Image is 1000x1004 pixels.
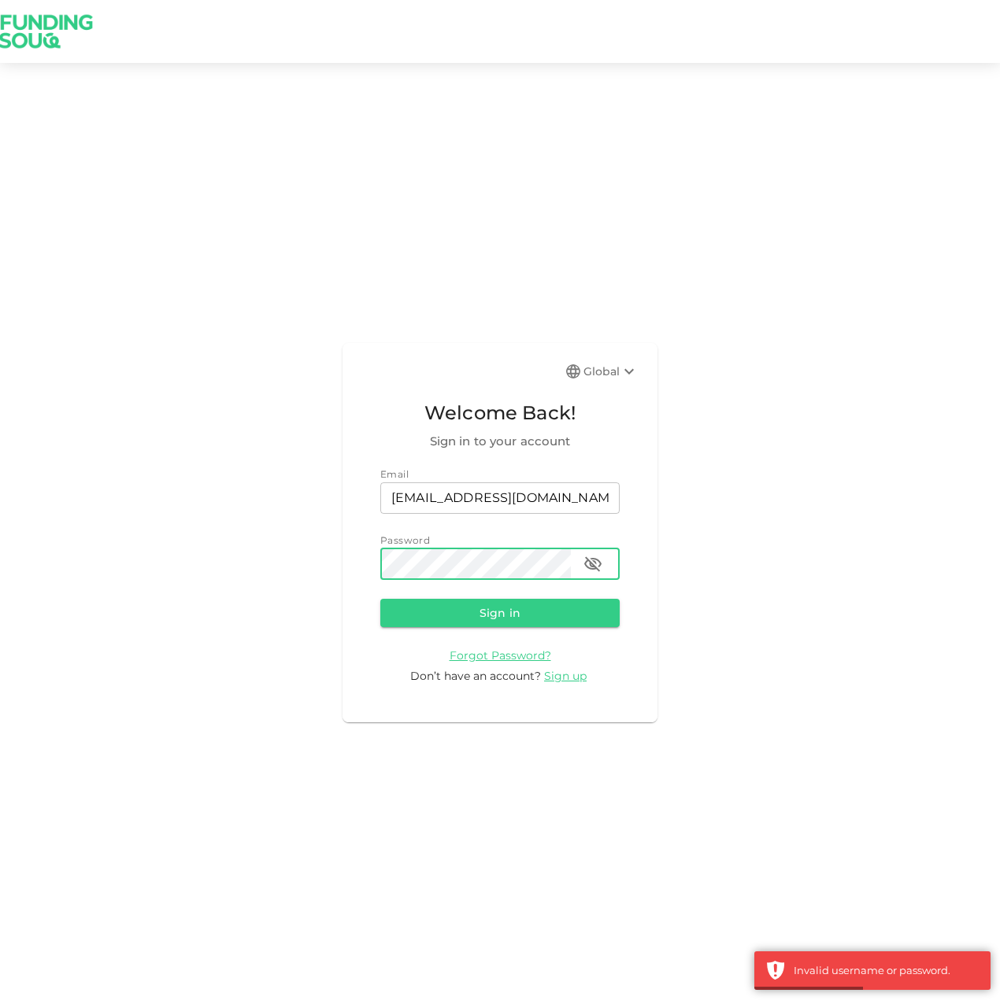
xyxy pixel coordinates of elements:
[410,669,541,683] span: Don’t have an account?
[380,548,571,580] input: password
[544,669,587,683] span: Sign up
[450,648,551,663] span: Forgot Password?
[380,432,620,451] span: Sign in to your account
[794,963,979,979] div: Invalid username or password.
[450,648,551,663] a: Forgot Password?
[583,362,639,381] div: Global
[380,468,409,480] span: Email
[380,398,620,428] span: Welcome Back!
[380,599,620,627] button: Sign in
[380,534,430,546] span: Password
[380,482,620,514] input: email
